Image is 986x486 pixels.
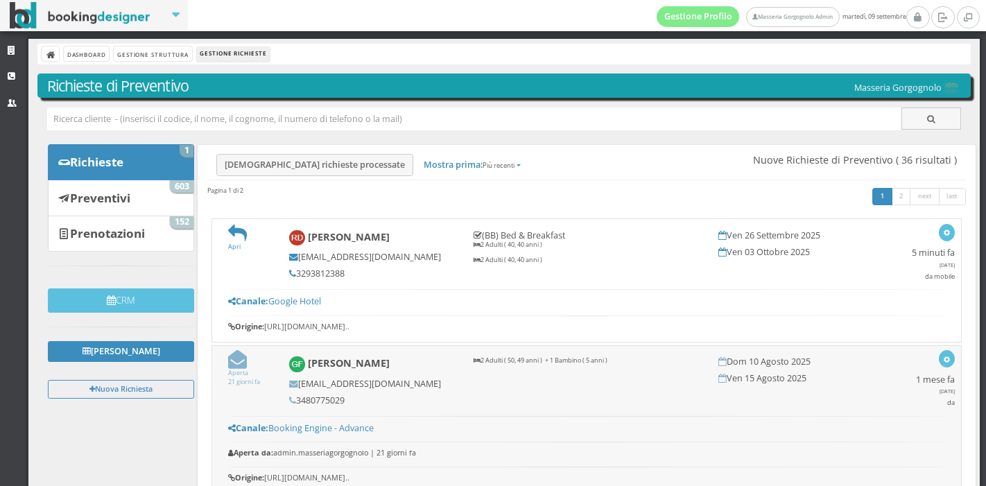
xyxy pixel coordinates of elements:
[114,46,191,61] a: Gestione Struttura
[64,46,109,61] a: Dashboard
[474,230,700,241] h5: (BB) Bed & Breakfast
[170,180,193,193] span: 603
[228,295,268,307] b: Canale:
[872,188,892,206] a: 1
[228,472,264,483] b: Origine:
[70,154,123,170] b: Richieste
[48,380,194,399] button: Nuova Richiesta
[912,248,955,280] h5: 5 minuti fa
[228,322,946,331] h6: [URL][DOMAIN_NAME]..
[910,188,940,206] a: next
[718,356,883,367] h5: Dom 10 Agosto 2025
[718,373,883,383] h5: Ven 15 Agosto 2025
[289,268,454,279] h5: 3293812388
[416,155,528,175] a: Mostra prima:
[289,379,454,389] h5: [EMAIL_ADDRESS][DOMAIN_NAME]
[48,288,194,313] button: CRM
[916,374,955,407] h5: 1 mese fa
[228,449,946,458] h6: admin.masseriagorgognolo | 21 giorni fa
[474,256,700,265] p: 2 Adulti ( 40, 40 anni )
[746,7,839,27] a: Masseria Gorgognolo Admin
[308,356,390,370] b: [PERSON_NAME]
[180,145,193,157] span: 1
[925,272,955,281] small: da mobile
[10,2,150,29] img: BookingDesigner.com
[228,474,946,483] h6: [URL][DOMAIN_NAME]..
[228,321,264,331] b: Origine:
[753,154,957,166] span: Nuove Richieste di Preventivo ( 36 risultati )
[942,83,961,94] img: 0603869b585f11eeb13b0a069e529790.png
[197,46,270,62] li: Gestione Richieste
[940,388,955,394] span: [DATE]
[47,77,962,95] h3: Richieste di Preventivo
[48,180,194,216] a: Preventivi 603
[216,154,413,176] a: [DEMOGRAPHIC_DATA] richieste processate
[718,247,883,257] h5: Ven 03 Ottobre 2025
[289,230,305,246] img: Raffaele Di Russo
[308,230,390,243] b: [PERSON_NAME]
[228,233,247,251] a: Apri
[48,216,194,252] a: Prenotazioni 152
[474,241,700,250] p: 2 Adulti ( 40, 40 anni )
[289,252,454,262] h5: [EMAIL_ADDRESS][DOMAIN_NAME]
[891,188,911,206] a: 2
[70,190,130,206] b: Preventivi
[228,359,260,386] a: Aperta21 giorni fa
[718,230,883,241] h5: Ven 26 Settembre 2025
[657,6,740,27] a: Gestione Profilo
[939,188,967,206] a: last
[70,225,145,241] b: Prenotazioni
[289,356,305,372] img: Giada Fanti
[48,341,194,362] a: [PERSON_NAME]
[854,83,961,94] h5: Masseria Gorgognolo
[48,144,194,180] a: Richieste 1
[47,107,902,130] input: Ricerca cliente - (inserisci il codice, il nome, il cognome, il numero di telefono o la mail)
[207,186,243,195] h45: Pagina 1 di 2
[228,423,946,433] h5: Booking Engine - Advance
[289,395,454,406] h5: 3480775029
[657,6,906,27] span: martedì, 09 settembre
[228,447,273,458] b: Aperta da:
[947,398,955,407] small: da
[940,261,955,268] span: [DATE]
[474,356,700,365] p: 2 Adulti ( 50, 49 anni ) + 1 Bambino ( 5 anni )
[228,296,946,306] h5: Google Hotel
[170,216,193,229] span: 152
[228,422,268,434] b: Canale:
[483,161,514,170] small: Più recenti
